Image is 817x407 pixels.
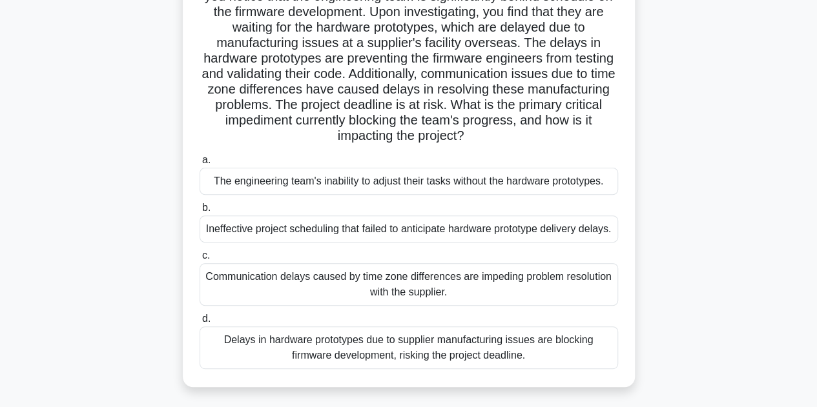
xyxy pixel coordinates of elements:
[202,313,211,324] span: d.
[200,215,618,243] div: Ineffective project scheduling that failed to anticipate hardware prototype delivery delays.
[200,326,618,369] div: Delays in hardware prototypes due to supplier manufacturing issues are blocking firmware developm...
[200,263,618,306] div: Communication delays caused by time zone differences are impeding problem resolution with the sup...
[202,250,210,261] span: c.
[200,168,618,195] div: The engineering team's inability to adjust their tasks without the hardware prototypes.
[202,202,211,213] span: b.
[202,154,211,165] span: a.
